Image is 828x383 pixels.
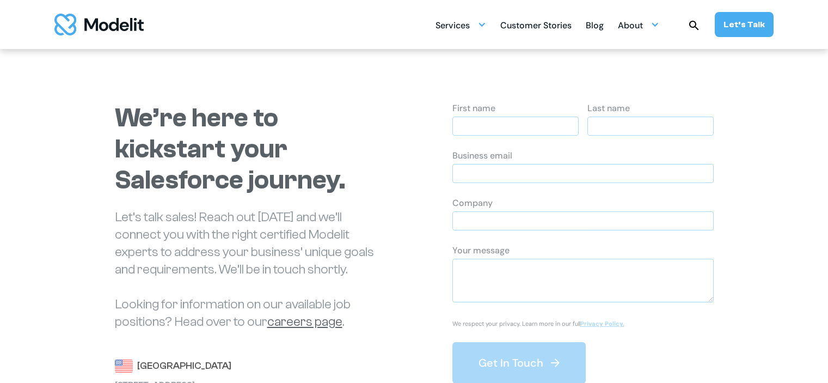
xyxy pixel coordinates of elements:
[723,19,765,31] div: Let’s Talk
[54,14,144,35] img: modelit logo
[500,16,572,37] div: Customer Stories
[436,14,486,35] div: Services
[452,197,714,209] div: Company
[580,320,624,327] a: Privacy Policy.
[452,150,714,162] div: Business email
[587,102,714,114] div: Last name
[452,320,624,328] p: We respect your privacy. Learn more in our full
[586,16,604,37] div: Blog
[618,14,659,35] div: About
[436,16,470,37] div: Services
[549,356,562,369] img: arrow right
[715,12,774,37] a: Let’s Talk
[452,245,714,257] div: Your message
[54,14,144,35] a: home
[586,14,604,35] a: Blog
[115,209,387,331] p: Let’s talk sales! Reach out [DATE] and we’ll connect you with the right certified Modelit experts...
[479,355,543,370] div: Get In Touch
[115,102,387,196] h1: We’re here to kickstart your Salesforce journey.
[618,16,643,37] div: About
[267,314,342,329] a: careers page
[452,102,579,114] div: First name
[500,14,572,35] a: Customer Stories
[137,358,231,374] div: [GEOGRAPHIC_DATA]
